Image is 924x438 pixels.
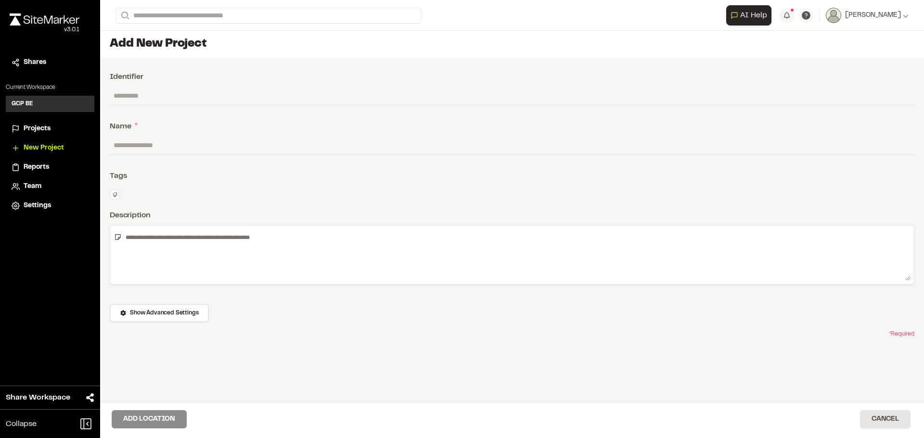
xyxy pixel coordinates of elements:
a: Shares [12,57,89,68]
a: New Project [12,143,89,153]
button: Cancel [860,410,911,428]
span: Reports [24,162,49,173]
span: Team [24,181,41,192]
h1: Add New Project [110,37,914,52]
img: rebrand.png [10,13,79,25]
div: Description [110,210,914,221]
span: Collapse [6,418,37,430]
a: Projects [12,124,89,134]
span: Settings [24,200,51,211]
h3: GCP BE [12,100,33,108]
div: Tags [110,170,914,182]
span: Show Advanced Settings [130,309,198,317]
button: Search [115,8,133,24]
button: Add Location [112,410,187,428]
p: Current Workspace [6,83,94,92]
span: Projects [24,124,51,134]
div: Identifier [110,71,914,83]
button: Open AI Assistant [726,5,771,25]
span: AI Help [740,10,767,21]
span: New Project [24,143,64,153]
span: Share Workspace [6,392,70,403]
button: Edit Tags [110,189,120,200]
button: [PERSON_NAME] [826,8,909,23]
div: Oh geez...please don't... [10,25,79,34]
div: Open AI Assistant [726,5,775,25]
button: Show Advanced Settings [110,304,209,322]
img: User [826,8,841,23]
a: Settings [12,200,89,211]
a: Team [12,181,89,192]
a: Reports [12,162,89,173]
span: Shares [24,57,46,68]
span: * Required [889,330,914,338]
div: Name [110,121,914,132]
span: [PERSON_NAME] [845,10,901,21]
